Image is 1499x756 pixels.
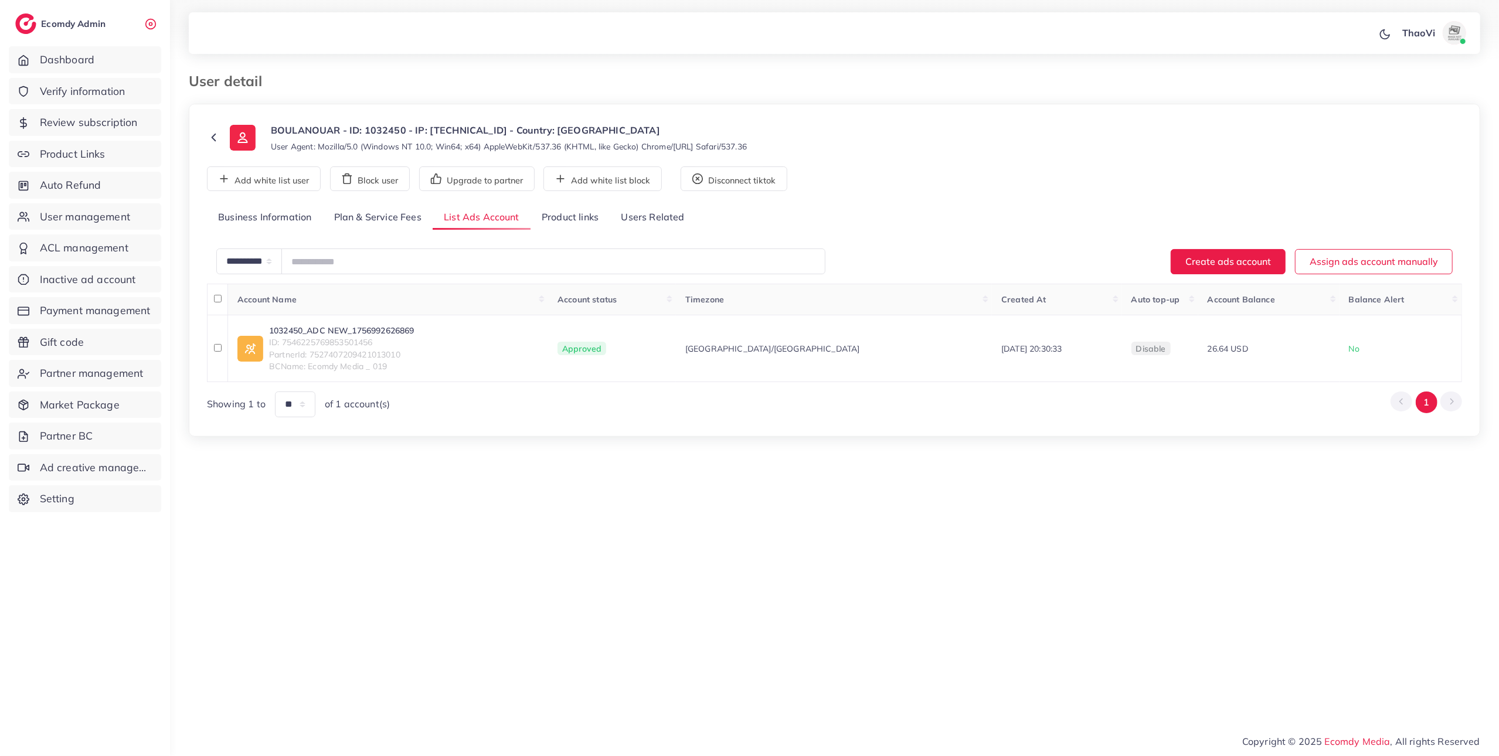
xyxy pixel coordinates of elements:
button: Add white list user [207,166,321,191]
a: Auto Refund [9,172,161,199]
p: ThaoVi [1402,26,1435,40]
a: List Ads Account [433,205,531,230]
span: Ad creative management [40,460,152,475]
a: Market Package [9,391,161,418]
span: Gift code [40,335,84,350]
span: Timezone [685,294,724,305]
span: Created At [1001,294,1046,305]
span: Dashboard [40,52,94,67]
span: Inactive ad account [40,272,136,287]
span: Auto top-up [1131,294,1180,305]
span: disable [1136,343,1166,354]
span: Product Links [40,147,106,162]
span: of 1 account(s) [325,397,390,411]
a: Verify information [9,78,161,105]
img: ic-ad-info.7fc67b75.svg [237,336,263,362]
span: Auto Refund [40,178,101,193]
a: Business Information [207,205,323,230]
p: BOULANOUAR - ID: 1032450 - IP: [TECHNICAL_ID] - Country: [GEOGRAPHIC_DATA] [271,123,747,137]
span: Showing 1 to [207,397,266,411]
span: Verify information [40,84,125,99]
span: User management [40,209,130,224]
a: Ad creative management [9,454,161,481]
span: No [1349,343,1359,354]
small: User Agent: Mozilla/5.0 (Windows NT 10.0; Win64; x64) AppleWebKit/537.36 (KHTML, like Gecko) Chro... [271,141,747,152]
a: Product links [531,205,610,230]
span: Balance Alert [1349,294,1405,305]
span: Partner management [40,366,144,381]
a: Product Links [9,141,161,168]
span: [GEOGRAPHIC_DATA]/[GEOGRAPHIC_DATA] [685,343,860,355]
img: ic-user-info.36bf1079.svg [230,125,256,151]
span: Account status [558,294,617,305]
h2: Ecomdy Admin [41,18,108,29]
span: Approved [558,342,606,356]
button: Disconnect tiktok [681,166,787,191]
span: , All rights Reserved [1391,734,1480,748]
button: Block user [330,166,410,191]
span: ID: 7546225769853501456 [269,336,414,348]
span: Setting [40,491,74,506]
button: Assign ads account manually [1295,249,1453,274]
img: avatar [1443,21,1466,45]
span: Market Package [40,397,120,413]
button: Upgrade to partner [419,166,535,191]
a: Ecomdy Media [1325,735,1391,747]
button: Go to page 1 [1416,391,1437,413]
span: Payment management [40,303,151,318]
a: Gift code [9,329,161,356]
a: Partner BC [9,423,161,449]
span: Partner BC [40,428,93,444]
a: ThaoViavatar [1396,21,1471,45]
ul: Pagination [1391,391,1462,413]
img: logo [15,13,36,34]
span: PartnerId: 7527407209421013010 [269,349,414,360]
span: BCName: Ecomdy Media _ 019 [269,360,414,372]
a: Plan & Service Fees [323,205,433,230]
span: [DATE] 20:30:33 [1001,343,1062,354]
a: Setting [9,485,161,512]
a: Payment management [9,297,161,324]
a: Dashboard [9,46,161,73]
h3: User detail [189,73,271,90]
a: Inactive ad account [9,266,161,293]
span: Copyright © 2025 [1242,734,1480,748]
a: 1032450_ADC NEW_1756992626869 [269,325,414,336]
a: Users Related [610,205,695,230]
a: ACL management [9,234,161,261]
button: Create ads account [1171,249,1286,274]
span: ACL management [40,240,128,256]
span: Account Name [237,294,297,305]
a: Partner management [9,360,161,387]
a: Review subscription [9,109,161,136]
span: Review subscription [40,115,138,130]
button: Add white list block [543,166,662,191]
span: Account Balance [1208,294,1275,305]
a: logoEcomdy Admin [15,13,108,34]
span: 26.64 USD [1208,343,1248,354]
a: User management [9,203,161,230]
